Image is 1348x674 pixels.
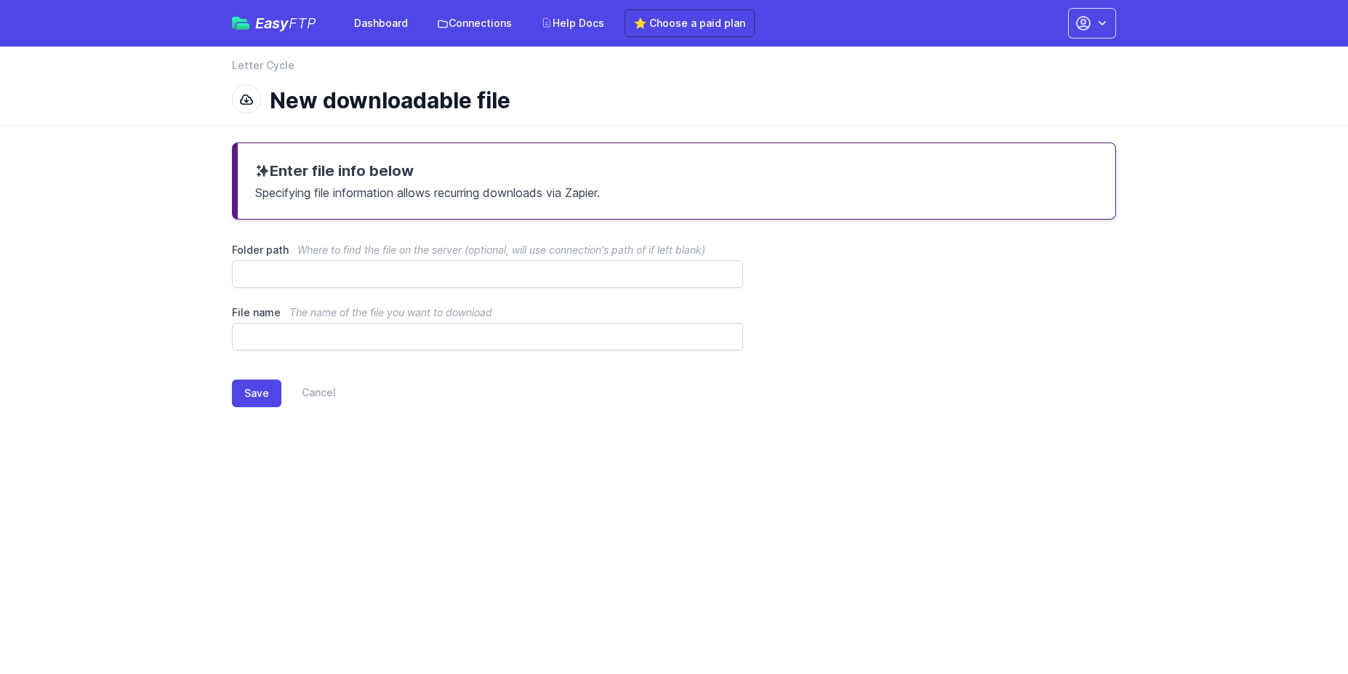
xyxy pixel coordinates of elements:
h1: New downloadable file [270,87,1104,113]
label: File name [232,305,743,320]
nav: Breadcrumb [232,58,1116,81]
label: Folder path [232,243,743,257]
span: The name of the file you want to download [289,306,492,318]
a: Connections [428,10,521,36]
a: Dashboard [345,10,417,36]
p: Specifying file information allows recurring downloads via Zapier. [255,181,1098,201]
span: Where to find the file on the server (optional, will use connection's path of if left blank) [297,244,705,256]
a: Letter Cycle [232,58,294,73]
a: Cancel [281,380,336,407]
a: EasyFTP [232,16,316,31]
a: ⭐ Choose a paid plan [625,9,755,37]
a: Help Docs [532,10,613,36]
button: Save [232,380,281,407]
h3: Enter file info below [255,161,1098,181]
span: Easy [255,16,316,31]
img: easyftp_logo.png [232,17,249,30]
span: FTP [289,15,316,32]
